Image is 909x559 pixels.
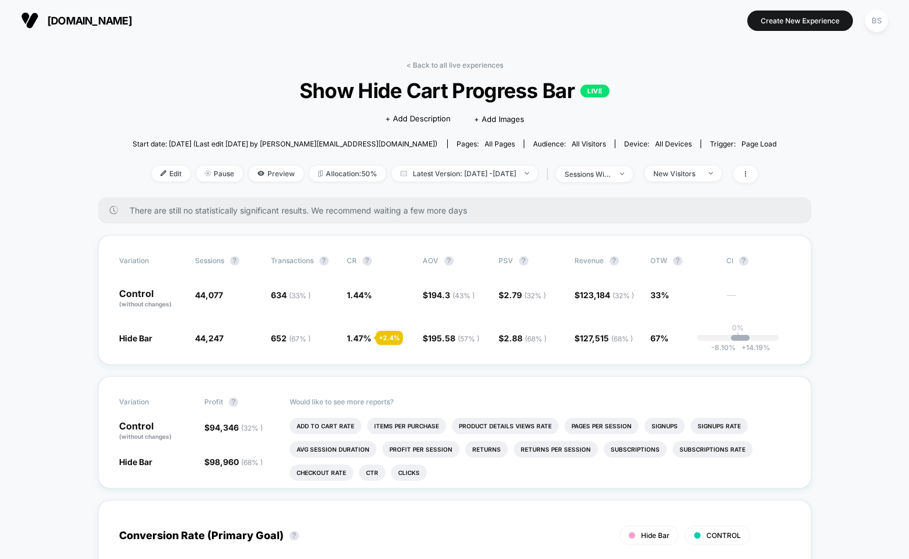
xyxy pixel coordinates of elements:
[565,170,611,179] div: sessions with impression
[732,323,744,332] p: 0%
[574,333,633,343] span: $
[565,418,639,434] li: Pages Per Session
[572,139,606,148] span: All Visitors
[865,9,888,32] div: BS
[741,139,776,148] span: Page Load
[519,256,528,265] button: ?
[615,139,701,148] span: Device:
[290,418,361,434] li: Add To Cart Rate
[195,333,224,343] span: 44,247
[271,256,314,265] span: Transactions
[444,256,454,265] button: ?
[309,166,386,181] span: Allocation: 50%
[382,441,459,457] li: Profit Per Session
[457,139,515,148] div: Pages:
[119,256,183,265] span: Variation
[161,170,166,176] img: edit
[739,256,748,265] button: ?
[611,334,633,343] span: ( 68 % )
[673,441,753,457] li: Subscriptions Rate
[428,333,479,343] span: 195.58
[452,291,475,300] span: ( 43 % )
[392,166,538,181] span: Latest Version: [DATE] - [DATE]
[210,422,263,432] span: 94,346
[119,301,172,308] span: (without changes)
[580,290,634,300] span: 123,184
[641,531,670,540] span: Hide Bar
[47,15,132,27] span: [DOMAIN_NAME]
[406,61,503,69] a: < Back to all live experiences
[119,421,193,441] p: Control
[726,256,790,265] span: CI
[711,343,736,352] span: -8.10 %
[165,78,744,103] span: Show Hide Cart Progress Bar
[709,172,713,174] img: end
[423,333,479,343] span: $
[499,333,546,343] span: $
[290,531,299,540] button: ?
[737,332,739,341] p: |
[544,166,556,183] span: |
[741,343,746,352] span: +
[499,256,513,265] span: PSV
[229,397,238,407] button: ?
[504,333,546,343] span: 2.88
[574,256,604,265] span: Revenue
[504,290,546,300] span: 2.79
[359,464,385,481] li: Ctr
[612,291,634,300] span: ( 32 % )
[347,256,357,265] span: CR
[706,531,741,540] span: CONTROL
[318,170,323,177] img: rebalance
[580,333,633,343] span: 127,515
[133,139,437,148] span: Start date: [DATE] (Last edit [DATE] by [PERSON_NAME][EMAIL_ADDRESS][DOMAIN_NAME])
[119,333,152,343] span: Hide Bar
[319,256,329,265] button: ?
[525,172,529,174] img: end
[119,397,183,407] span: Variation
[862,9,891,33] button: BS
[452,418,559,434] li: Product Details Views Rate
[289,334,311,343] span: ( 67 % )
[290,441,377,457] li: Avg Session Duration
[525,334,546,343] span: ( 68 % )
[21,12,39,29] img: Visually logo
[363,256,372,265] button: ?
[524,291,546,300] span: ( 32 % )
[130,205,788,215] span: There are still no statistically significant results. We recommend waiting a few more days
[119,433,172,440] span: (without changes)
[205,170,211,176] img: end
[673,256,682,265] button: ?
[204,422,263,432] span: $
[385,113,451,125] span: + Add Description
[428,290,475,300] span: 194.3
[241,424,263,432] span: ( 32 % )
[119,289,183,309] p: Control
[119,457,152,467] span: Hide Bar
[241,458,263,467] span: ( 68 % )
[18,11,135,30] button: [DOMAIN_NAME]
[514,441,598,457] li: Returns Per Session
[376,331,403,345] div: + 2.4 %
[610,256,619,265] button: ?
[423,256,438,265] span: AOV
[196,166,243,181] span: Pause
[710,139,776,148] div: Trigger:
[620,173,624,175] img: end
[645,418,685,434] li: Signups
[580,85,610,97] p: LIVE
[458,334,479,343] span: ( 57 % )
[736,343,770,352] span: 14.19 %
[271,333,311,343] span: 652
[747,11,853,31] button: Create New Experience
[650,256,715,265] span: OTW
[485,139,515,148] span: all pages
[367,418,446,434] li: Items Per Purchase
[290,397,790,406] p: Would like to see more reports?
[533,139,606,148] div: Audience:
[650,290,669,300] span: 33%
[230,256,239,265] button: ?
[347,333,371,343] span: 1.47 %
[691,418,748,434] li: Signups Rate
[204,457,263,467] span: $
